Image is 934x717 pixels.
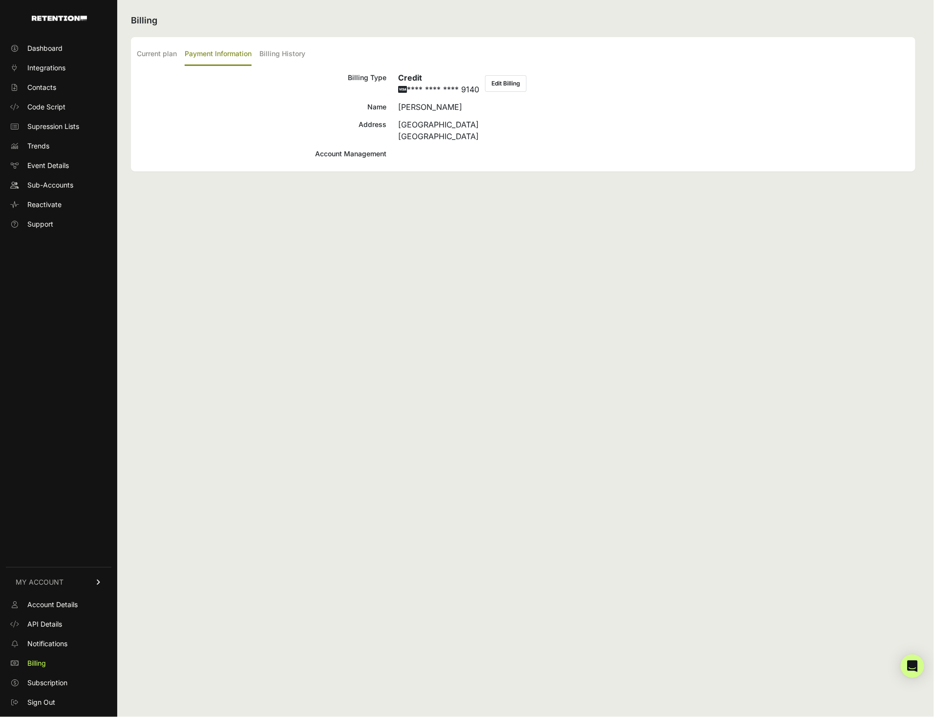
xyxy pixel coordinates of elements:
[137,101,386,113] div: Name
[27,180,73,190] span: Sub-Accounts
[27,219,53,229] span: Support
[137,72,386,95] div: Billing Type
[27,678,67,688] span: Subscription
[6,597,111,612] a: Account Details
[27,639,67,649] span: Notifications
[6,197,111,212] a: Reactivate
[27,43,63,53] span: Dashboard
[6,60,111,76] a: Integrations
[398,72,479,84] h6: Credit
[27,658,46,668] span: Billing
[6,138,111,154] a: Trends
[6,695,111,710] a: Sign Out
[27,141,49,151] span: Trends
[6,216,111,232] a: Support
[27,600,78,610] span: Account Details
[6,567,111,597] a: MY ACCOUNT
[6,41,111,56] a: Dashboard
[27,161,69,170] span: Event Details
[6,158,111,173] a: Event Details
[6,119,111,134] a: Supression Lists
[137,148,386,160] div: Account Management
[398,101,910,113] div: [PERSON_NAME]
[6,99,111,115] a: Code Script
[185,43,252,66] label: Payment Information
[901,654,924,678] div: Open Intercom Messenger
[27,619,62,629] span: API Details
[137,43,177,66] label: Current plan
[27,83,56,92] span: Contacts
[137,119,386,142] div: Address
[27,697,55,707] span: Sign Out
[6,675,111,691] a: Subscription
[6,636,111,652] a: Notifications
[27,63,65,73] span: Integrations
[398,119,910,142] div: [GEOGRAPHIC_DATA] [GEOGRAPHIC_DATA]
[27,102,65,112] span: Code Script
[6,80,111,95] a: Contacts
[485,75,527,92] button: Edit Billing
[27,122,79,131] span: Supression Lists
[6,616,111,632] a: API Details
[27,200,62,210] span: Reactivate
[6,177,111,193] a: Sub-Accounts
[32,16,87,21] img: Retention.com
[6,655,111,671] a: Billing
[259,43,305,66] label: Billing History
[131,14,915,27] h2: Billing
[16,577,64,587] span: MY ACCOUNT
